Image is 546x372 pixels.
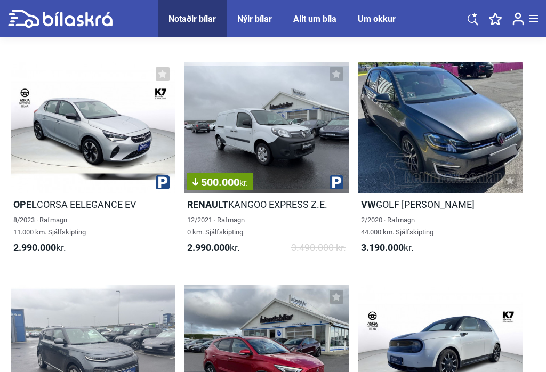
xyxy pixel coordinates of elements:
[237,14,272,24] a: Nýir bílar
[330,175,343,189] img: parking.png
[187,241,240,254] span: kr.
[13,241,66,254] span: kr.
[13,216,86,236] span: 8/2023 · Rafmagn 11.000 km. Sjálfskipting
[291,241,346,254] span: 3.490.000 kr.
[192,177,248,188] span: 500.000
[358,14,396,24] a: Um okkur
[11,198,175,211] h2: CORSA EELEGANCE EV
[239,178,248,188] span: kr.
[361,199,376,210] b: VW
[184,62,349,263] a: 500.000kr.RenaultKANGOO EXPRESS Z.E.12/2021 · Rafmagn0 km. Sjálfskipting2.990.000kr.3.490.000 kr.
[187,199,228,210] b: Renault
[187,242,230,253] b: 2.990.000
[156,175,170,189] img: parking.png
[361,241,414,254] span: kr.
[512,12,524,26] img: user-login.svg
[13,199,37,210] b: Opel
[358,62,523,263] a: VWGOLF [PERSON_NAME]2/2020 · Rafmagn44.000 km. Sjálfskipting3.190.000kr.
[293,14,336,24] a: Allt um bíla
[358,198,523,211] h2: GOLF [PERSON_NAME]
[361,216,433,236] span: 2/2020 · Rafmagn 44.000 km. Sjálfskipting
[168,14,216,24] a: Notaðir bílar
[11,62,175,263] a: OpelCORSA EELEGANCE EV8/2023 · Rafmagn11.000 km. Sjálfskipting2.990.000kr.
[187,216,245,236] span: 12/2021 · Rafmagn 0 km. Sjálfskipting
[184,198,349,211] h2: KANGOO EXPRESS Z.E.
[13,242,56,253] b: 2.990.000
[361,242,404,253] b: 3.190.000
